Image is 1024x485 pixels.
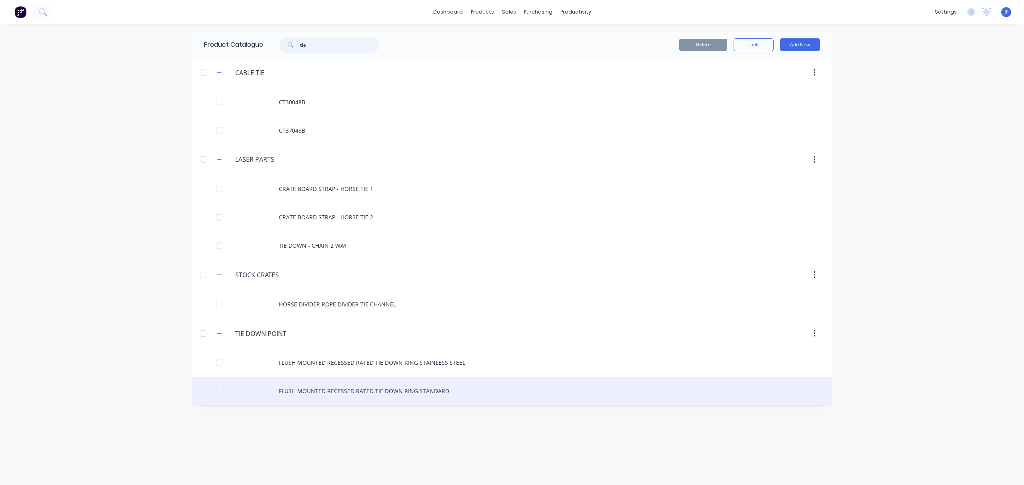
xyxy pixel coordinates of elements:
div: sales [498,6,520,18]
div: TIE DOWN - CHAIN 2 WAY [192,231,832,260]
a: dashboard [429,6,467,18]
button: Add New [780,38,820,51]
input: Enter category name [235,68,330,78]
div: FLUSH MOUNTED RECESSED RATED TIE DOWN RING STANDARD [192,377,832,405]
div: Product Catalogue [192,32,263,58]
div: FLUSH MOUNTED RECESSED RATED TIE DOWN RING STAINLESS STEEL [192,348,832,377]
button: Tools [734,38,774,51]
div: CRATE BOARD STRAP - HORSE TIE 2 [192,203,832,231]
div: CT30048B [192,88,832,116]
button: Delete [679,39,727,51]
div: settings [931,6,961,18]
input: Enter category name [235,329,330,338]
input: Enter category name [235,155,330,164]
div: HORSE DIVIDER ROPE DIVIDER TIE CHANNEL [192,290,832,318]
div: CRATE BOARD STRAP - HORSE TIE 1 [192,175,832,203]
div: products [467,6,498,18]
input: Enter category name [235,270,330,280]
input: Search... [300,37,379,53]
div: purchasing [520,6,556,18]
span: JF [1004,8,1008,16]
img: Factory [14,6,26,18]
div: productivity [556,6,595,18]
div: CT37048B [192,116,832,145]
